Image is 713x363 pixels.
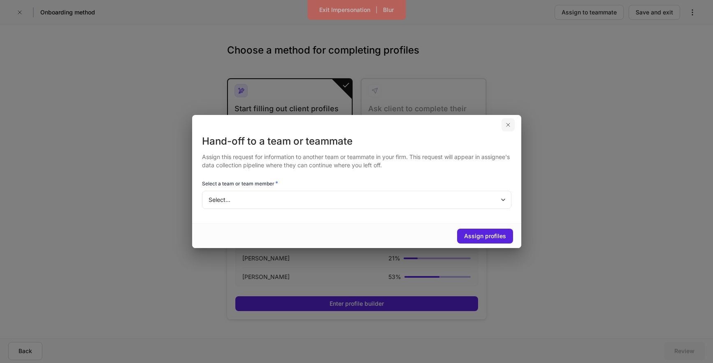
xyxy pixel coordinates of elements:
button: Assign profiles [457,229,513,244]
div: Hand-off to a team or teammate [202,135,511,148]
div: Assign profiles [464,232,506,240]
div: Exit Impersonation [319,6,370,14]
div: Blur [383,6,394,14]
div: Assign this request for information to another team or teammate in your firm. This request will a... [202,148,511,169]
h6: Select a team or team member [202,179,278,187]
div: Select... [202,191,511,209]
